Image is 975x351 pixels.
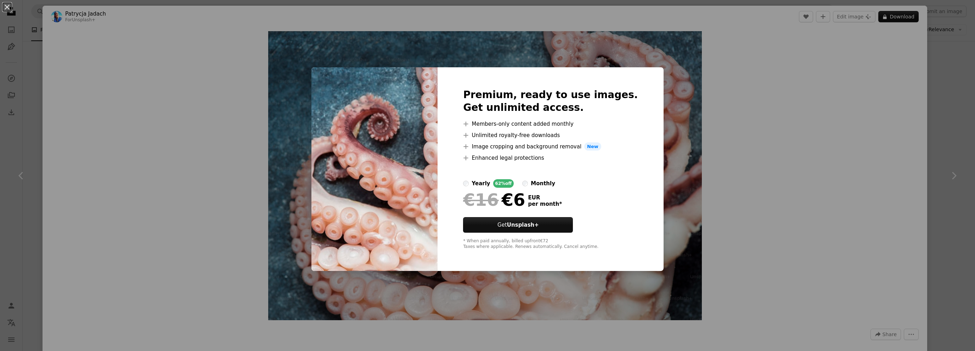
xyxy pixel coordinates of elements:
[522,181,528,186] input: monthly
[528,194,562,201] span: EUR
[311,67,438,271] img: premium_photo-1718737559532-5e5ad9fea343
[463,191,498,209] span: €16
[584,142,601,151] span: New
[528,201,562,207] span: per month *
[463,238,638,250] div: * When paid annually, billed upfront €72 Taxes where applicable. Renews automatically. Cancel any...
[463,191,525,209] div: €6
[507,222,539,228] strong: Unsplash+
[463,217,573,233] button: GetUnsplash+
[463,89,638,114] h2: Premium, ready to use images. Get unlimited access.
[463,131,638,140] li: Unlimited royalty-free downloads
[531,179,555,188] div: monthly
[463,142,638,151] li: Image cropping and background removal
[472,179,490,188] div: yearly
[493,179,514,188] div: 62% off
[463,154,638,162] li: Enhanced legal protections
[463,120,638,128] li: Members-only content added monthly
[463,181,469,186] input: yearly62%off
